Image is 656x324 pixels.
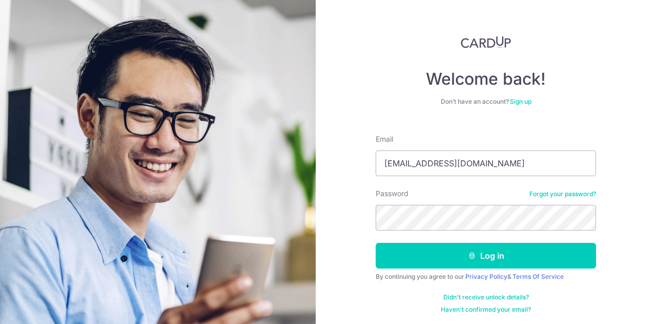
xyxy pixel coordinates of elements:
a: Terms Of Service [512,273,564,280]
a: Privacy Policy [465,273,507,280]
h4: Welcome back! [376,69,596,89]
img: CardUp Logo [461,36,511,48]
a: Didn't receive unlock details? [443,293,529,301]
input: Enter your Email [376,150,596,176]
button: Log in [376,243,596,269]
label: Password [376,188,408,199]
a: Haven't confirmed your email? [441,306,531,314]
a: Sign up [510,98,531,105]
div: Don’t have an account? [376,98,596,106]
label: Email [376,134,393,144]
div: By continuing you agree to our & [376,273,596,281]
a: Forgot your password? [529,190,596,198]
